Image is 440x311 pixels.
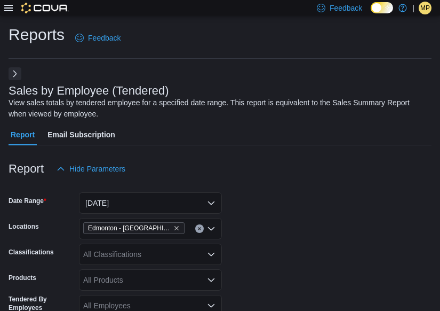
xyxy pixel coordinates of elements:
button: Remove Edmonton - Winterburn from selection in this group [173,225,180,231]
span: Report [11,124,35,145]
h1: Reports [9,24,65,45]
span: Email Subscription [47,124,115,145]
button: Open list of options [207,250,215,259]
button: Clear input [195,224,204,233]
label: Date Range [9,197,46,205]
button: Open list of options [207,301,215,310]
span: Edmonton - [GEOGRAPHIC_DATA] [88,223,171,234]
div: Melissa Pettitt [419,2,431,14]
div: View sales totals by tendered employee for a specified date range. This report is equivalent to t... [9,97,426,120]
h3: Sales by Employee (Tendered) [9,84,169,97]
button: Hide Parameters [52,158,130,180]
button: [DATE] [79,192,222,214]
img: Cova [21,3,69,13]
p: | [412,2,414,14]
label: Locations [9,222,39,231]
span: Feedback [88,33,121,43]
h3: Report [9,162,44,175]
span: Hide Parameters [69,164,125,174]
button: Open list of options [207,276,215,284]
label: Classifications [9,248,54,256]
button: Next [9,67,21,80]
input: Dark Mode [371,2,393,13]
span: MP [420,2,430,14]
span: Edmonton - Winterburn [83,222,185,234]
span: Dark Mode [371,13,371,14]
span: Feedback [330,3,362,13]
button: Open list of options [207,224,215,233]
label: Products [9,274,36,282]
a: Feedback [71,27,125,49]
